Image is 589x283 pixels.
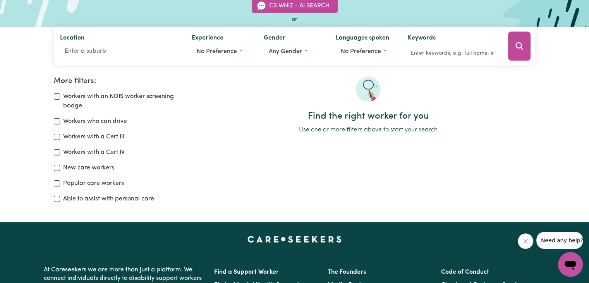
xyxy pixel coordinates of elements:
button: Worker language preferences [336,44,395,59]
span: No preference [197,48,237,55]
a: The Founders [328,269,366,275]
span: No preference [341,48,381,55]
iframe: Close message [518,233,533,249]
iframe: Button to launch messaging window [558,252,583,277]
label: Gender [264,33,285,44]
h2: Find the right worker for you [201,111,535,122]
button: Worker experience options [192,44,251,59]
label: Workers with a Cert III [63,132,124,141]
label: Workers with a Cert IV [63,148,125,157]
a: Code of Conduct [441,269,489,275]
label: Languages spoken [336,33,389,44]
a: Find a Support Worker [214,269,279,275]
label: Able to assist with personal care [63,194,154,204]
label: Keywords [408,33,436,44]
label: Popular care workers [63,179,124,188]
div: or [54,15,536,24]
button: Search [508,32,531,61]
input: Enter a suburb [60,44,179,58]
label: New care workers [63,163,114,173]
label: Experience [192,33,223,44]
input: Enter keywords, e.g. full name, interests [408,47,497,59]
a: Careseekers home page [247,236,342,242]
label: Workers with an NDIS worker screening badge [63,92,192,110]
span: Need any help? [5,5,47,12]
label: Workers who can drive [63,117,127,126]
label: Location [60,33,84,44]
iframe: Message from company [536,232,583,249]
button: Worker gender preference [264,44,323,59]
h2: More filters: [54,77,192,86]
p: Use one or more filters above to start your search [201,125,535,135]
span: Any gender [269,48,302,55]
